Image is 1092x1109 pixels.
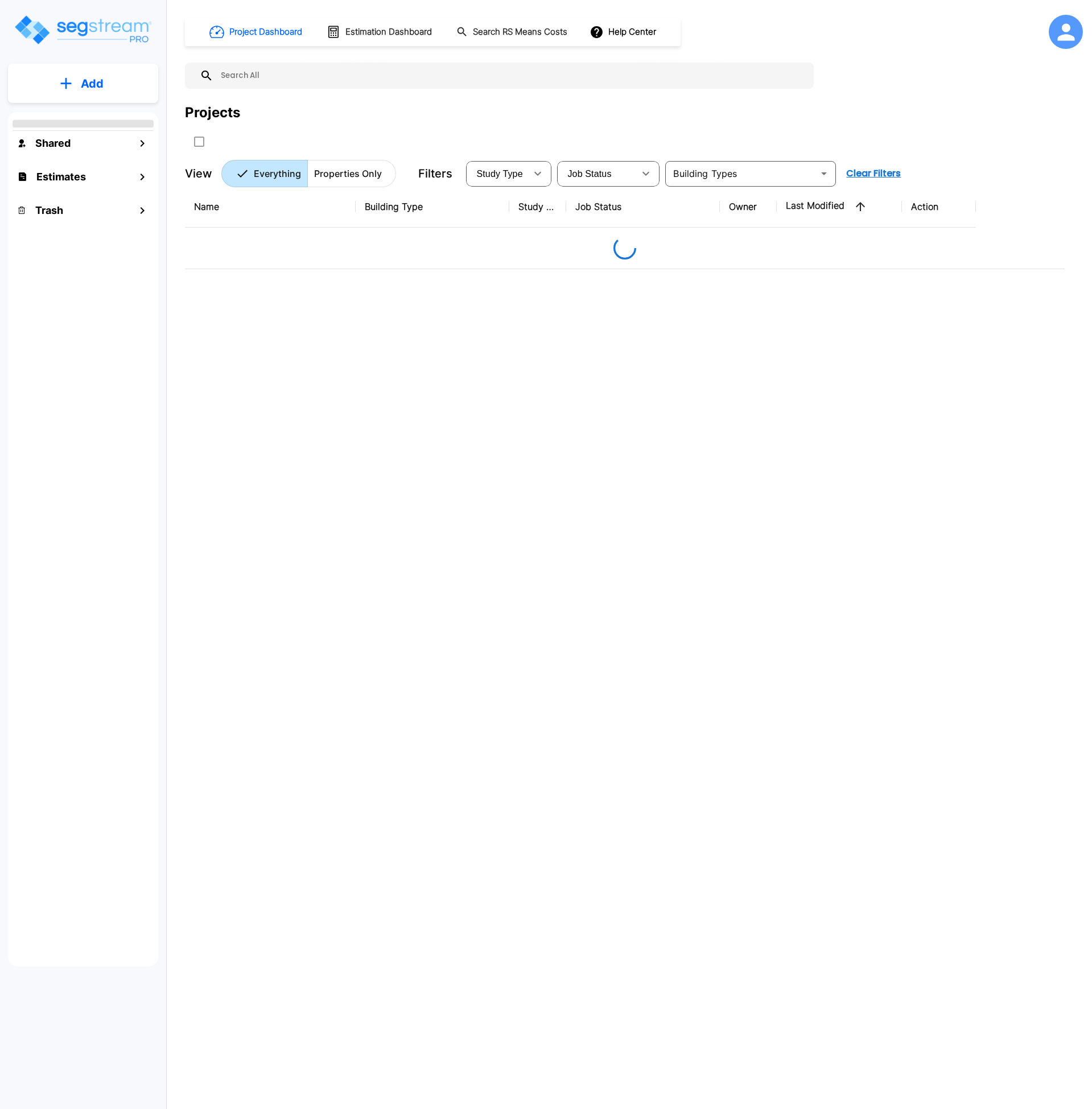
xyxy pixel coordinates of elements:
span: Study Type [476,169,522,179]
th: Study Type [509,186,566,228]
div: Platform [221,160,396,187]
h1: Shared [35,135,71,151]
button: Estimation Dashboard [322,20,438,44]
div: Select [468,158,526,189]
p: View [185,165,212,182]
button: Open [816,166,832,182]
h1: Estimation Dashboard [345,26,432,39]
button: Everything [221,160,308,187]
button: Properties Only [307,160,396,187]
button: SelectAll [188,130,211,153]
th: Name [185,186,356,228]
button: Help Center [587,21,661,43]
p: Add [81,75,104,92]
h1: Estimates [36,169,86,184]
span: Job Status [567,169,611,179]
img: Logo [13,14,153,46]
button: Project Dashboard [205,19,308,44]
h1: Project Dashboard [229,26,302,39]
th: Owner [720,186,777,228]
h1: Search RS Means Costs [473,26,567,39]
p: Everything [254,167,301,180]
div: Projects [185,102,240,123]
p: Properties Only [314,167,382,180]
button: Search RS Means Costs [452,21,574,43]
th: Action [902,186,976,228]
input: Building Types [669,166,814,182]
div: Select [559,158,634,189]
p: Filters [418,165,452,182]
input: Search All [213,63,808,89]
button: Add [8,67,158,100]
th: Building Type [356,186,509,228]
th: Last Modified [777,186,902,228]
button: Clear Filters [842,162,905,185]
th: Job Status [566,186,720,228]
h1: Trash [35,203,63,218]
